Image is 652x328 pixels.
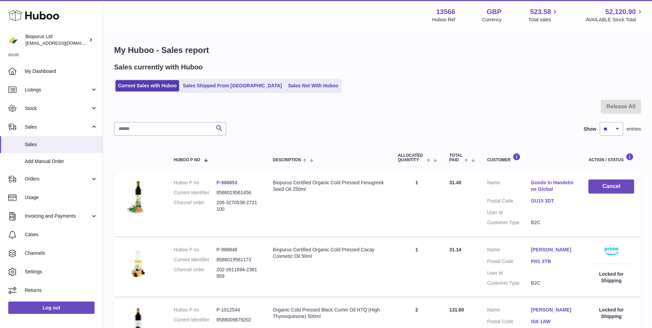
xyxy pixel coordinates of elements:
[449,247,461,252] span: 31.14
[487,179,531,194] dt: Name
[487,307,531,315] dt: Name
[588,307,634,320] div: Locked for Shipping
[174,247,217,253] dt: Huboo P no
[25,158,98,165] span: Add Manual Order
[286,80,341,91] a: Sales Not With Huboo
[531,219,575,226] dd: B2C
[432,17,455,23] div: Huboo Ref
[605,247,618,255] img: primelogo.png
[217,307,259,313] dd: P-1012544
[487,153,575,162] div: Customer
[25,269,98,275] span: Settings
[121,179,155,214] img: 135661717147559.jpg
[217,180,237,185] a: P-986853
[25,231,98,238] span: Cases
[487,258,531,266] dt: Postal Code
[586,17,644,23] span: AVAILABLE Stock Total
[273,158,301,162] span: Description
[436,7,455,17] strong: 13566
[531,179,575,193] a: Goods In Handelnine Global
[482,17,502,23] div: Currency
[273,179,384,193] div: Biopurus Certified Organic Cold Pressed Fenugreek Seed Oil 250ml
[273,307,384,320] div: Organic Cold Pressed Black Cumin Oil HTQ (High Thymoquinone) 500ml
[174,307,217,313] dt: Huboo P no
[487,270,531,276] dt: User Id
[391,173,442,236] td: 1
[25,194,98,201] span: Usage
[25,105,90,112] span: Stock
[391,240,442,297] td: 1
[531,198,575,204] a: GU15 3DT
[25,33,87,46] div: Biopurus Ltd
[449,307,464,313] span: 131.60
[588,179,634,194] button: Cancel
[8,302,95,314] a: Log out
[174,158,200,162] span: Huboo P no
[217,256,259,263] dd: 8586019561173
[528,7,559,23] a: 523.58 Total sales
[25,287,98,294] span: Returns
[25,141,98,148] span: Sales
[530,7,551,17] span: 523.58
[487,209,531,216] dt: User Id
[273,247,384,260] div: Biopurus Certified Organic Cold Pressed Cacay Cosmetic Oil 50ml
[487,7,501,17] strong: GBP
[25,250,98,256] span: Channels
[528,17,559,23] span: Total sales
[25,176,90,182] span: Orders
[174,199,217,212] dt: Channel order
[121,247,155,281] img: 135661717147719.png
[584,126,596,132] label: Show
[487,280,531,286] dt: Customer Type
[25,213,90,219] span: Invoicing and Payments
[449,153,463,162] span: Total paid
[531,258,575,265] a: PH1 3YB
[531,318,575,325] a: IG6 1AW
[25,87,90,93] span: Listings
[588,153,634,162] div: Action / Status
[217,266,259,280] dd: 202-2611894-2381959
[487,318,531,327] dt: Postal Code
[174,317,217,323] dt: Current identifier
[217,189,259,196] dd: 8586019561456
[531,280,575,286] dd: B2C
[25,124,90,130] span: Sales
[174,256,217,263] dt: Current identifier
[605,7,636,17] span: 52,120.90
[487,247,531,255] dt: Name
[114,63,203,72] h2: Sales currently with Huboo
[25,68,98,75] span: My Dashboard
[449,180,461,185] span: 31.40
[25,40,101,46] span: [EMAIL_ADDRESS][DOMAIN_NAME]
[174,189,217,196] dt: Current identifier
[114,45,641,56] h1: My Huboo - Sales report
[588,271,634,284] div: Locked for Shipping
[487,219,531,226] dt: Customer Type
[217,247,259,253] dd: P-986848
[627,126,641,132] span: entries
[531,307,575,313] a: [PERSON_NAME]
[217,317,259,323] dd: 8588009679202
[531,247,575,253] a: [PERSON_NAME]
[8,35,19,45] img: internalAdmin-13566@internal.huboo.com
[174,179,217,186] dt: Huboo P no
[586,7,644,23] a: 52,120.90 AVAILABLE Stock Total
[174,266,217,280] dt: Channel order
[217,199,259,212] dd: 206-3270538-2721100
[180,80,284,91] a: Sales Shipped From [GEOGRAPHIC_DATA]
[115,80,179,91] a: Current Sales with Huboo
[398,153,424,162] span: ALLOCATED Quantity
[487,198,531,206] dt: Postal Code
